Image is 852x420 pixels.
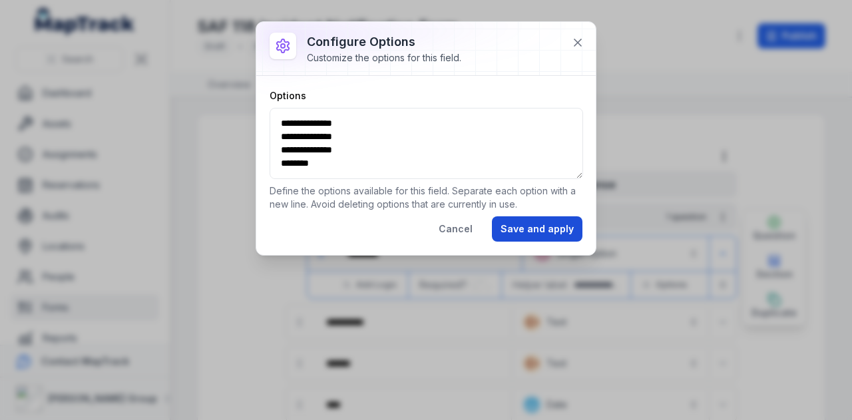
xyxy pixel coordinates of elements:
button: Cancel [430,216,481,242]
p: Define the options available for this field. Separate each option with a new line. Avoid deleting... [270,184,582,211]
h3: Configure options [307,33,461,51]
button: Save and apply [492,216,582,242]
label: Options [270,89,306,103]
div: Customize the options for this field. [307,51,461,65]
